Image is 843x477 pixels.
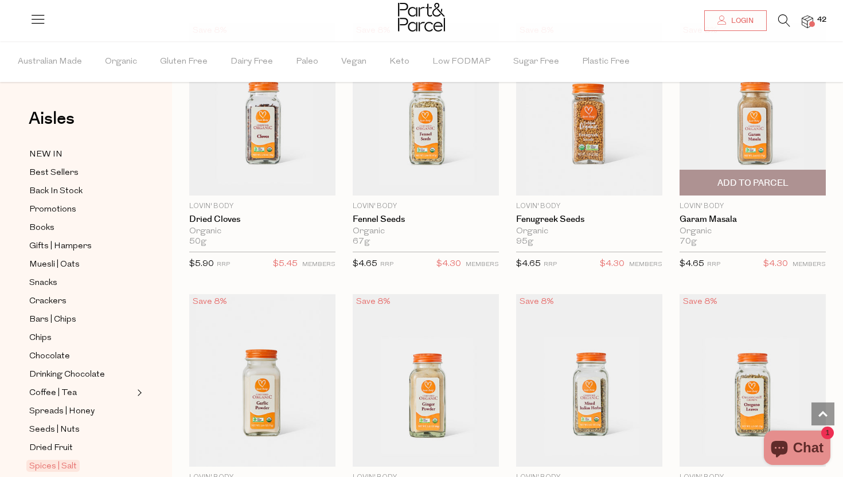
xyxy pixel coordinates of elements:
[29,294,134,308] a: Crackers
[29,331,134,345] a: Chips
[29,276,57,290] span: Snacks
[680,294,826,467] img: Oregano Leaves
[516,260,541,268] span: $4.65
[189,237,206,247] span: 50g
[680,260,704,268] span: $4.65
[296,42,318,82] span: Paleo
[802,15,813,28] a: 42
[29,240,92,253] span: Gifts | Hampers
[466,261,499,268] small: MEMBERS
[680,201,826,212] p: Lovin' Body
[680,294,721,310] div: Save 8%
[189,260,214,268] span: $5.90
[29,423,80,437] span: Seeds | Nuts
[353,226,499,237] div: Organic
[380,261,393,268] small: RRP
[704,10,767,31] a: Login
[29,203,76,217] span: Promotions
[353,294,499,467] img: Ginger Powder
[29,349,134,363] a: Chocolate
[29,239,134,253] a: Gifts | Hampers
[29,148,63,162] span: NEW IN
[29,459,134,473] a: Spices | Salt
[629,261,662,268] small: MEMBERS
[398,3,445,32] img: Part&Parcel
[29,404,134,419] a: Spreads | Honey
[29,441,134,455] a: Dried Fruit
[600,257,625,272] span: $4.30
[29,185,83,198] span: Back In Stock
[516,214,662,225] a: Fenugreek Seeds
[516,237,533,247] span: 95g
[105,42,137,82] span: Organic
[189,294,231,310] div: Save 8%
[29,350,70,363] span: Chocolate
[217,261,230,268] small: RRP
[680,170,826,196] button: Add To Parcel
[29,276,134,290] a: Snacks
[29,423,134,437] a: Seeds | Nuts
[680,214,826,225] a: Garam Masala
[29,313,76,327] span: Bars | Chips
[760,431,834,468] inbox-online-store-chat: Shopify online store chat
[26,460,80,472] span: Spices | Salt
[516,201,662,212] p: Lovin' Body
[189,201,335,212] p: Lovin' Body
[189,294,335,467] img: Garlic Powder
[353,23,499,196] img: Fennel Seeds
[353,237,370,247] span: 67g
[189,214,335,225] a: Dried Cloves
[29,368,105,382] span: Drinking Chocolate
[134,386,142,400] button: Expand/Collapse Coffee | Tea
[29,184,134,198] a: Back In Stock
[18,42,82,82] span: Australian Made
[432,42,490,82] span: Low FODMAP
[29,405,95,419] span: Spreads | Honey
[353,260,377,268] span: $4.65
[29,166,134,180] a: Best Sellers
[516,294,557,310] div: Save 8%
[29,221,54,235] span: Books
[29,202,134,217] a: Promotions
[717,177,789,189] span: Add To Parcel
[29,367,134,382] a: Drinking Chocolate
[763,257,788,272] span: $4.30
[516,226,662,237] div: Organic
[680,237,697,247] span: 70g
[29,257,134,272] a: Muesli | Oats
[516,294,662,467] img: Italian Mixed Herbs
[189,23,335,196] img: Dried Cloves
[302,261,335,268] small: MEMBERS
[29,110,75,139] a: Aisles
[353,294,394,310] div: Save 8%
[680,226,826,237] div: Organic
[29,441,73,455] span: Dried Fruit
[189,226,335,237] div: Organic
[231,42,273,82] span: Dairy Free
[29,258,80,272] span: Muesli | Oats
[389,42,409,82] span: Keto
[513,42,559,82] span: Sugar Free
[814,15,829,25] span: 42
[353,214,499,225] a: Fennel Seeds
[29,106,75,131] span: Aisles
[160,42,208,82] span: Gluten Free
[29,295,67,308] span: Crackers
[29,221,134,235] a: Books
[793,261,826,268] small: MEMBERS
[707,261,720,268] small: RRP
[29,312,134,327] a: Bars | Chips
[273,257,298,272] span: $5.45
[29,386,134,400] a: Coffee | Tea
[341,42,366,82] span: Vegan
[353,201,499,212] p: Lovin' Body
[29,386,77,400] span: Coffee | Tea
[29,331,52,345] span: Chips
[582,42,630,82] span: Plastic Free
[436,257,461,272] span: $4.30
[29,147,134,162] a: NEW IN
[680,23,826,196] img: Garam Masala
[544,261,557,268] small: RRP
[728,16,754,26] span: Login
[516,23,662,196] img: Fenugreek Seeds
